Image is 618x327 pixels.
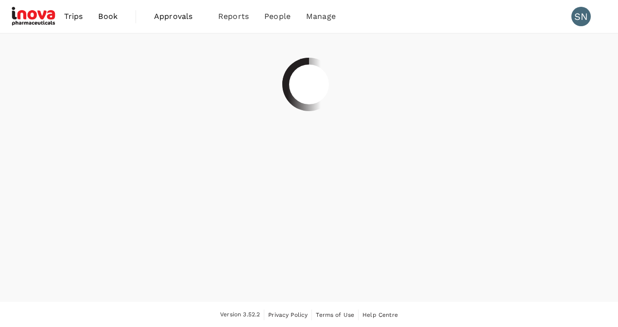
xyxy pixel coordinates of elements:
[12,6,56,27] img: iNova Pharmaceuticals
[362,310,398,320] a: Help Centre
[64,11,83,22] span: Trips
[220,310,260,320] span: Version 3.52.2
[571,7,591,26] div: SN
[268,310,308,320] a: Privacy Policy
[268,311,308,318] span: Privacy Policy
[316,310,354,320] a: Terms of Use
[98,11,118,22] span: Book
[362,311,398,318] span: Help Centre
[218,11,249,22] span: Reports
[154,11,203,22] span: Approvals
[264,11,291,22] span: People
[306,11,336,22] span: Manage
[316,311,354,318] span: Terms of Use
